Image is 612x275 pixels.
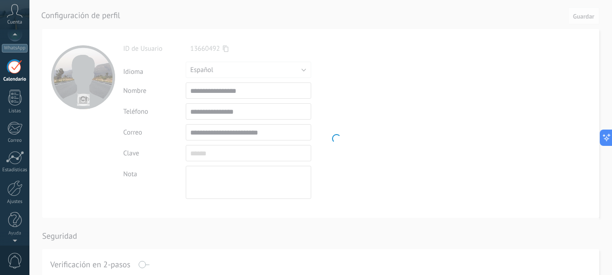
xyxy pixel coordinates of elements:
div: WhatsApp [2,44,28,53]
div: Ayuda [2,231,28,236]
span: Cuenta [7,19,22,25]
div: Calendario [2,77,28,82]
div: Correo [2,138,28,144]
div: Listas [2,108,28,114]
div: Ajustes [2,199,28,205]
div: Estadísticas [2,167,28,173]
